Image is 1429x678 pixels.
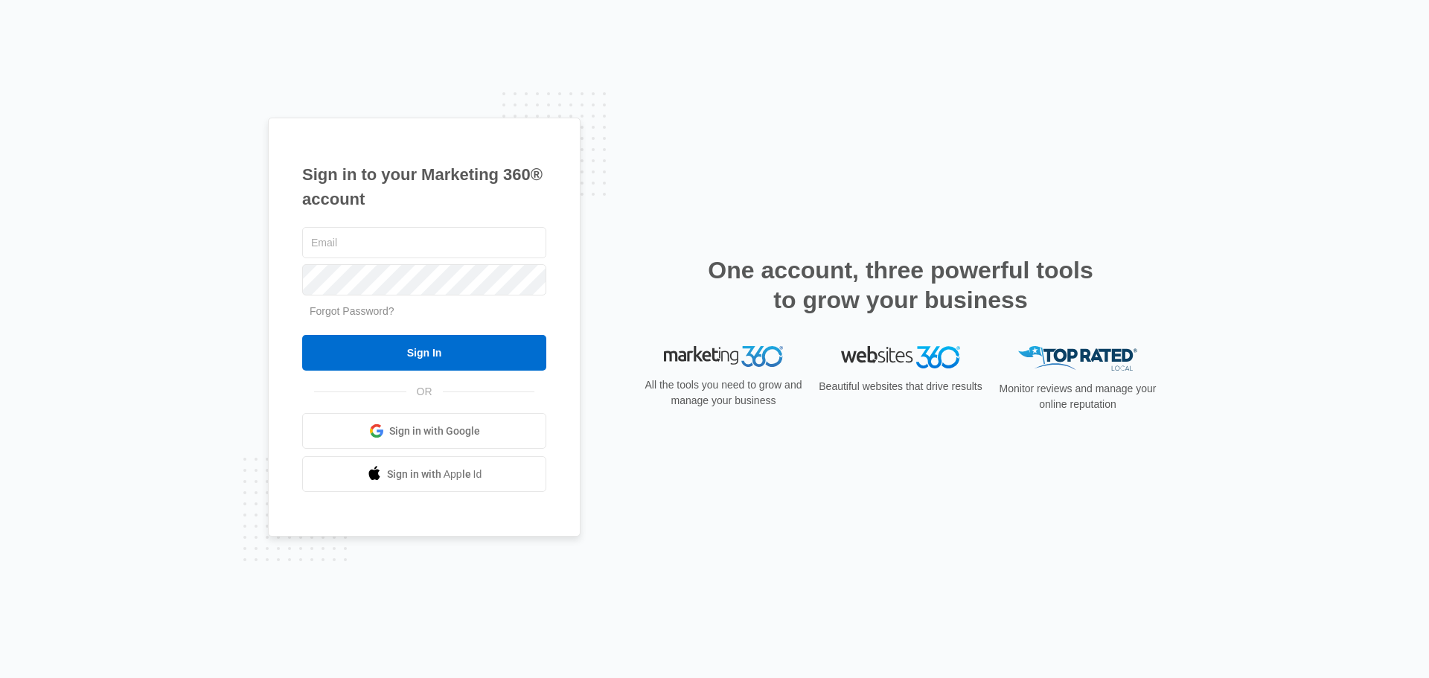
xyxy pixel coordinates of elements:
[841,346,960,368] img: Websites 360
[994,381,1161,412] p: Monitor reviews and manage your online reputation
[302,413,546,449] a: Sign in with Google
[302,162,546,211] h1: Sign in to your Marketing 360® account
[310,305,394,317] a: Forgot Password?
[302,456,546,492] a: Sign in with Apple Id
[389,423,480,439] span: Sign in with Google
[406,384,443,400] span: OR
[640,377,807,409] p: All the tools you need to grow and manage your business
[387,467,482,482] span: Sign in with Apple Id
[664,346,783,367] img: Marketing 360
[302,227,546,258] input: Email
[1018,346,1137,371] img: Top Rated Local
[703,255,1098,315] h2: One account, three powerful tools to grow your business
[302,335,546,371] input: Sign In
[817,379,984,394] p: Beautiful websites that drive results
